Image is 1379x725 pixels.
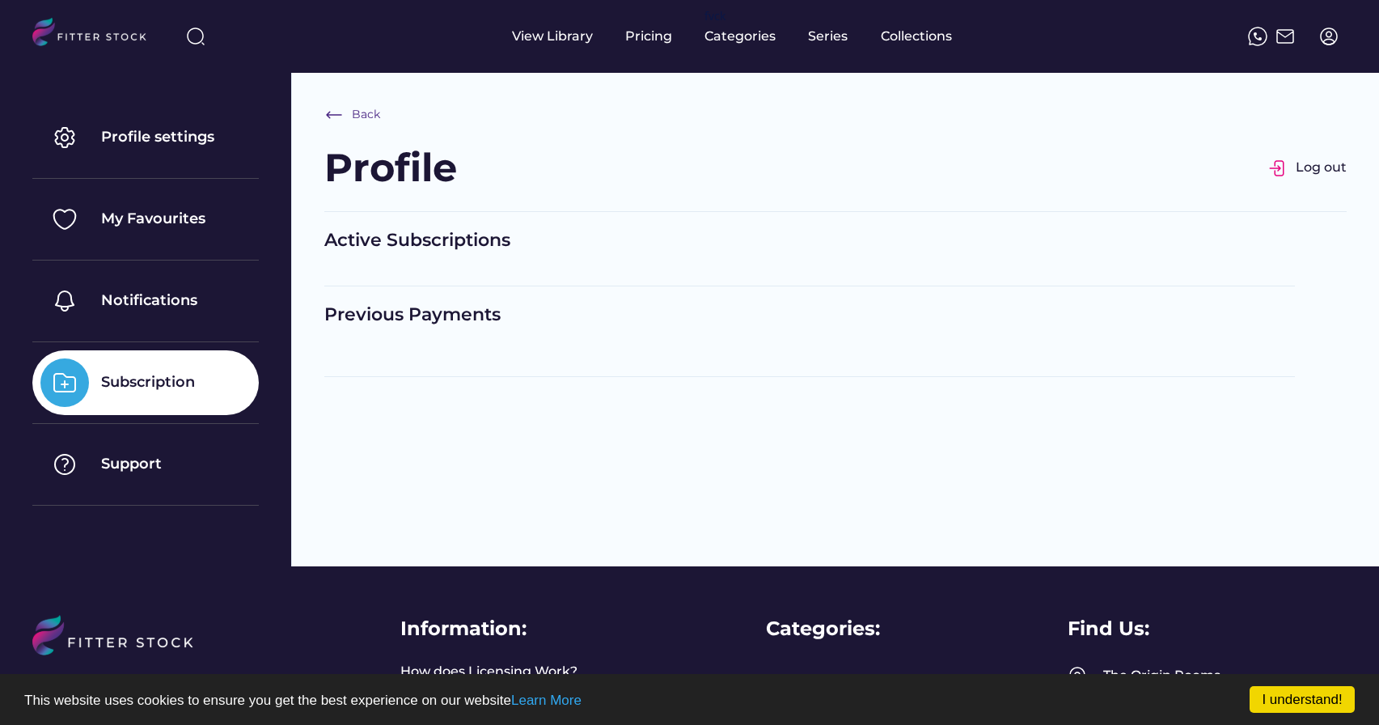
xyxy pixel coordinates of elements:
img: Group%201000002325%20%288%29.svg [40,358,89,407]
div: Active Subscriptions [324,228,1295,253]
img: LOGO.svg [32,18,160,51]
div: Subscription [101,372,195,392]
img: LOGO%20%281%29.svg [32,615,213,695]
div: Collections [881,28,952,45]
div: Pricing [625,28,672,45]
div: Profile settings [101,127,214,147]
a: How does Licensing Work? [400,663,577,680]
div: The Origin Rooms, [STREET_ADDRESS] [1103,667,1347,703]
img: Group%201000002325%20%282%29.svg [40,195,89,244]
div: Support [101,454,162,474]
div: My Favourites [101,209,205,229]
img: Group%201000002325.svg [40,113,89,162]
div: Categories [704,28,776,45]
img: Frame%20%286%29.svg [324,105,344,125]
div: Series [808,28,848,45]
div: Log out [1296,159,1347,176]
img: Group%201000002325%20%284%29.svg [40,277,89,325]
div: Find Us: [1068,615,1149,642]
img: Frame%2051.svg [1275,27,1295,46]
p: This website uses cookies to ensure you get the best experience on our website [24,693,1355,707]
div: Back [352,107,380,123]
div: Profile [324,141,457,195]
div: Notifications [101,290,197,311]
a: I understand! [1250,686,1355,713]
img: Group%201000002325%20%287%29.svg [40,440,89,489]
img: profile-circle.svg [1319,27,1339,46]
div: Information: [400,615,527,642]
img: search-normal%203.svg [186,27,205,46]
img: Frame%2049.svg [1068,667,1087,686]
div: View Library [512,28,593,45]
a: Learn More [511,693,582,708]
img: meteor-icons_whatsapp%20%281%29.svg [1248,27,1267,46]
div: Previous Payments [324,303,1295,328]
div: fvck [704,8,725,24]
div: Categories: [766,615,880,642]
img: Group%201000002326.svg [1268,159,1288,178]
